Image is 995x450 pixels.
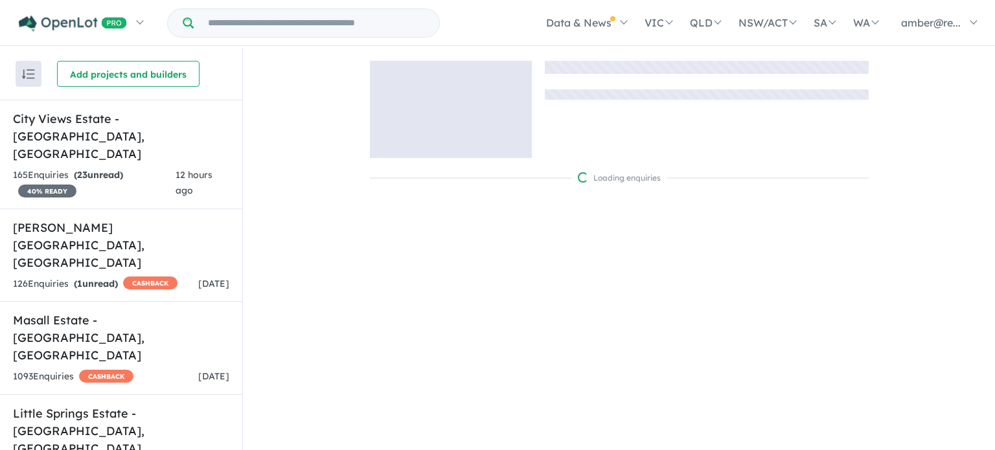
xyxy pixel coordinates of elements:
[22,69,35,79] img: sort.svg
[198,370,229,382] span: [DATE]
[74,169,123,181] strong: ( unread)
[74,278,118,289] strong: ( unread)
[57,61,200,87] button: Add projects and builders
[901,16,961,29] span: amber@re...
[13,311,229,364] h5: Masall Estate - [GEOGRAPHIC_DATA] , [GEOGRAPHIC_DATA]
[79,370,133,383] span: CASHBACK
[196,9,437,37] input: Try estate name, suburb, builder or developer
[176,169,212,196] span: 12 hours ago
[13,168,176,199] div: 165 Enquir ies
[13,276,177,292] div: 126 Enquir ies
[18,185,76,197] span: 40 % READY
[123,276,177,289] span: CASHBACK
[13,110,229,163] h5: City Views Estate - [GEOGRAPHIC_DATA] , [GEOGRAPHIC_DATA]
[77,169,87,181] span: 23
[19,16,127,32] img: Openlot PRO Logo White
[578,172,661,185] div: Loading enquiries
[77,278,82,289] span: 1
[13,219,229,271] h5: [PERSON_NAME][GEOGRAPHIC_DATA] , [GEOGRAPHIC_DATA]
[198,278,229,289] span: [DATE]
[13,369,133,385] div: 1093 Enquir ies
